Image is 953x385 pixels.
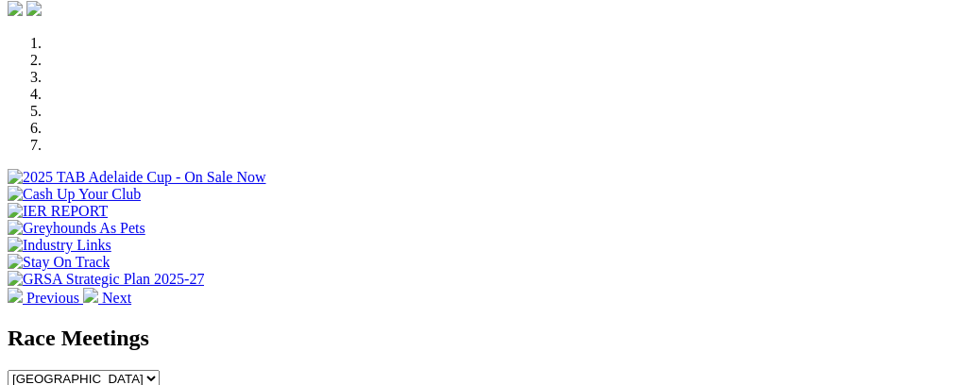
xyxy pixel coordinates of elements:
[8,169,266,186] img: 2025 TAB Adelaide Cup - On Sale Now
[26,1,42,16] img: twitter.svg
[8,203,108,220] img: IER REPORT
[8,220,145,237] img: Greyhounds As Pets
[8,288,23,303] img: chevron-left-pager-white.svg
[8,237,111,254] img: Industry Links
[102,290,131,306] span: Next
[26,290,79,306] span: Previous
[8,290,83,306] a: Previous
[8,186,141,203] img: Cash Up Your Club
[8,271,204,288] img: GRSA Strategic Plan 2025-27
[8,254,110,271] img: Stay On Track
[8,1,23,16] img: facebook.svg
[83,290,131,306] a: Next
[8,326,945,351] h2: Race Meetings
[83,288,98,303] img: chevron-right-pager-white.svg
